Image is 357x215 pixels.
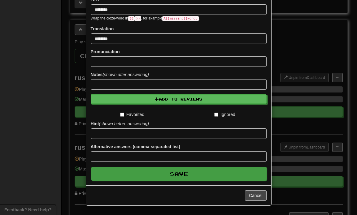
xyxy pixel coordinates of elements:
[91,144,180,150] label: Alternative answers (comma-separated list)
[120,113,124,117] input: Favorited
[91,121,149,127] label: Hint
[214,113,218,117] input: Ignored
[162,16,198,21] code: A {{ missing }} word.
[214,111,235,118] label: Ignored
[91,71,149,78] label: Notes
[91,94,267,104] button: Add to Reviews
[99,121,149,126] em: (shown before answering)
[120,111,144,118] label: Favorited
[91,16,200,20] small: Wrap the cloze-word in , for example .
[102,72,149,77] em: (shown after answering)
[91,26,114,32] label: Translation
[135,16,141,21] code: }}
[245,190,267,201] button: Cancel
[91,167,267,181] button: Save
[128,16,135,21] code: {{
[91,49,120,55] label: Pronunciation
